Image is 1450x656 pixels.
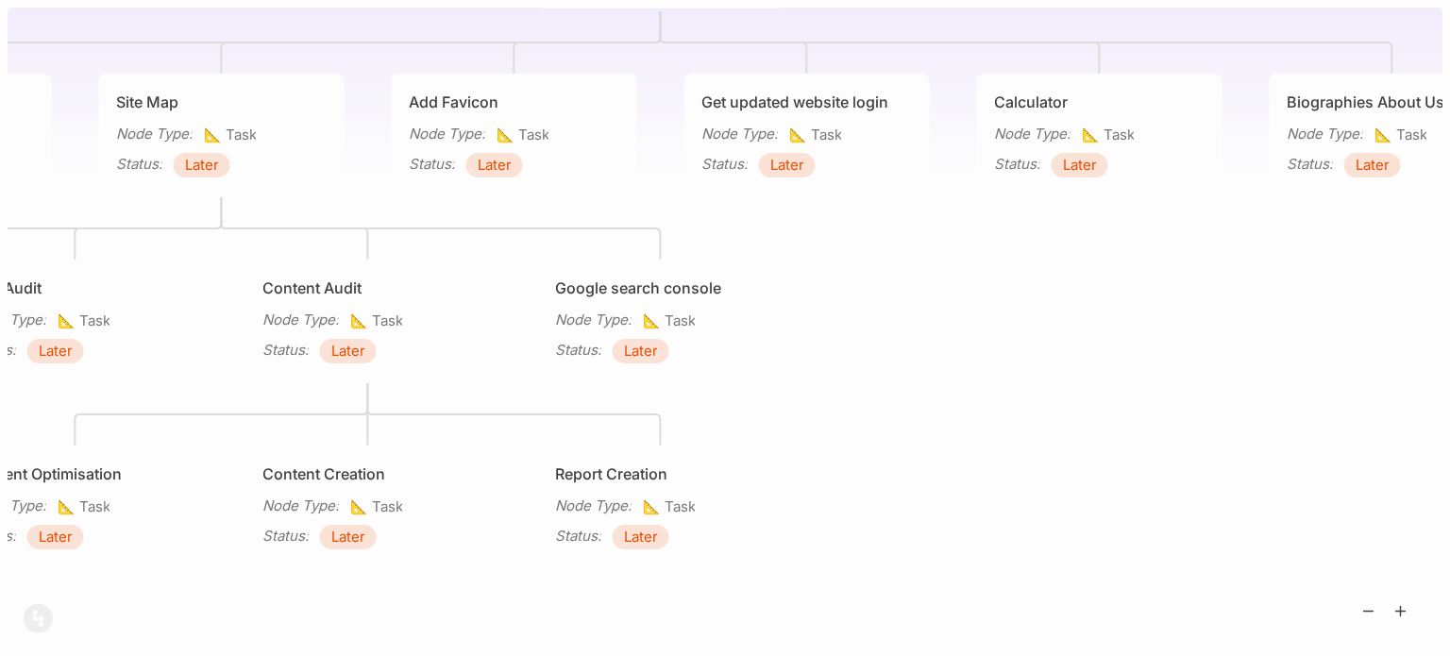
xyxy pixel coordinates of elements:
div: Report CreationNode Type:📐TaskStatus:Later [537,445,784,567]
div: Status : [409,153,455,176]
div: CalculatorNode Type:📐TaskStatus:Later [976,73,1223,195]
span: Later [185,154,219,177]
i: 📐 [350,311,372,329]
div: Content CreationNode Type:📐TaskStatus:Later [244,445,492,567]
div: Status : [994,153,1040,176]
div: Google search consoleNode Type:📐TaskStatus:Later [537,259,784,381]
div: Node Type : [994,123,1071,145]
div: Content Creation [262,463,474,485]
div: Site Map [116,91,328,113]
span: Task [58,310,110,332]
div: Node Type : [262,495,339,517]
div: Get updated website loginNode Type:📐TaskStatus:Later [683,73,931,195]
i: 📐 [204,126,226,143]
div: Node Type : [555,495,632,517]
span: Later [39,526,73,548]
i: 📐 [58,497,79,515]
span: Later [478,154,512,177]
i: 📐 [1082,126,1104,143]
div: Report Creation [555,463,767,485]
div: Content Audit [262,277,474,299]
i: 📐 [789,126,811,143]
i: 📐 [643,497,665,515]
span: Later [624,340,658,362]
div: Node Type : [555,309,632,331]
span: Later [624,526,658,548]
div: Calculator [994,91,1206,113]
div: Status : [262,525,309,547]
span: Task [350,310,403,332]
div: Node Type : [262,309,339,331]
div: Add FaviconNode Type:📐TaskStatus:Later [391,73,638,195]
div: Node Type : [701,123,778,145]
div: Node Type : [116,123,193,145]
div: Site MapNode Type:📐TaskStatus:Later [98,73,346,195]
span: Task [204,124,257,146]
span: Later [770,154,804,177]
span: Task [1082,124,1135,146]
span: Later [1063,154,1097,177]
div: Status : [701,153,748,176]
span: Task [643,310,696,332]
i: 📐 [58,311,79,329]
span: Later [331,526,365,548]
span: Later [39,340,73,362]
div: Content AuditNode Type:📐TaskStatus:Later [244,259,492,381]
div: Node Type : [1287,123,1363,145]
i: 📐 [1374,126,1396,143]
span: Task [789,124,842,146]
div: Google search console [555,277,767,299]
span: Task [1374,124,1427,146]
div: Status : [262,339,309,362]
img: svg%3e [23,603,53,633]
span: Later [1356,154,1390,177]
span: Task [497,124,549,146]
i: 📐 [643,311,665,329]
div: Status : [555,339,601,362]
div: Add Favicon [409,91,620,113]
span: Task [58,496,110,518]
span: Later [331,340,365,362]
div: Status : [1287,153,1333,176]
div: Status : [555,525,601,547]
div: Status : [116,153,162,176]
i: 📐 [350,497,372,515]
div: Node Type : [409,123,485,145]
span: Task [643,496,696,518]
span: Task [350,496,403,518]
i: 📐 [497,126,518,143]
div: Get updated website login [701,91,913,113]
